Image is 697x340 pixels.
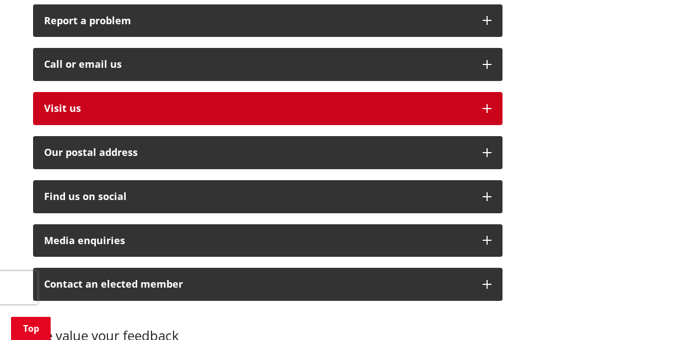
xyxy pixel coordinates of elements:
div: Find us on social [44,191,472,202]
button: Call or email us [33,48,503,81]
button: Find us on social [33,180,503,213]
a: Top [11,317,51,340]
p: Contact an elected member [44,279,472,290]
div: Media enquiries [44,235,472,246]
button: Media enquiries [33,224,503,257]
p: Visit us [44,103,472,114]
iframe: Messenger Launcher [646,294,686,333]
p: Report a problem [44,15,472,26]
button: Report a problem [33,4,503,37]
div: Call or email us [44,59,472,70]
button: Visit us [33,92,503,125]
button: Contact an elected member [33,268,503,301]
h2: Our postal address [44,147,472,158]
button: Our postal address [33,136,503,169]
